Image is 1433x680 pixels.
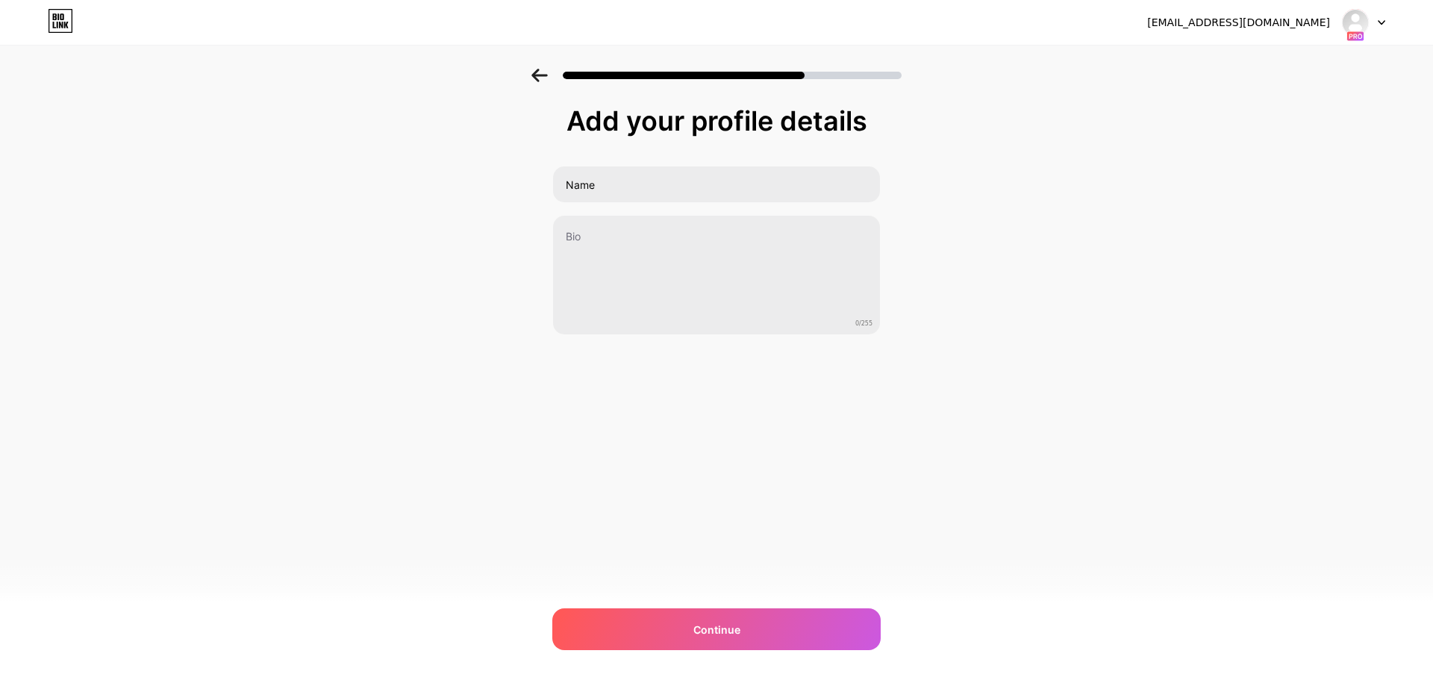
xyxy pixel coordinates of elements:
[1341,8,1370,37] img: Verdy Nordsten
[1147,15,1330,31] div: [EMAIL_ADDRESS][DOMAIN_NAME]
[553,166,880,202] input: Your name
[560,106,873,136] div: Add your profile details
[855,319,872,328] span: 0/255
[693,622,740,637] span: Continue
